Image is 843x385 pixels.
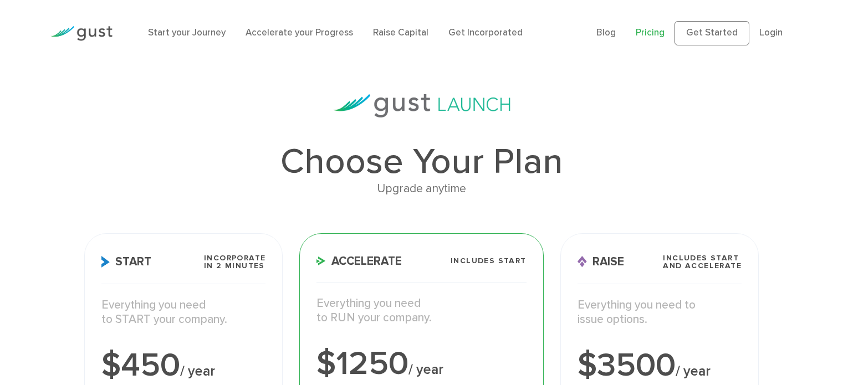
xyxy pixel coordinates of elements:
a: Get Incorporated [448,27,523,38]
span: / year [180,363,215,379]
img: Gust Logo [50,26,113,41]
p: Everything you need to START your company. [101,298,266,327]
img: Start Icon X2 [101,256,110,268]
div: Upgrade anytime [84,179,759,198]
a: Pricing [636,27,665,38]
a: Get Started [675,21,749,45]
img: gust-launch-logos.svg [333,94,510,117]
p: Everything you need to issue options. [578,298,742,327]
a: Start your Journey [148,27,226,38]
img: Accelerate Icon [316,256,326,265]
div: $1250 [316,347,526,381]
h1: Choose Your Plan [84,144,759,179]
span: / year [676,363,711,379]
span: Incorporate in 2 Minutes [204,254,265,270]
span: / year [408,361,443,378]
span: Start [101,256,151,268]
p: Everything you need to RUN your company. [316,296,526,326]
span: Includes START and ACCELERATE [663,254,742,270]
img: Raise Icon [578,256,587,268]
div: $450 [101,349,266,382]
div: $3500 [578,349,742,382]
span: Includes START [451,257,527,265]
a: Raise Capital [373,27,428,38]
span: Accelerate [316,255,402,267]
a: Accelerate your Progress [246,27,353,38]
a: Login [759,27,783,38]
span: Raise [578,256,624,268]
a: Blog [596,27,616,38]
